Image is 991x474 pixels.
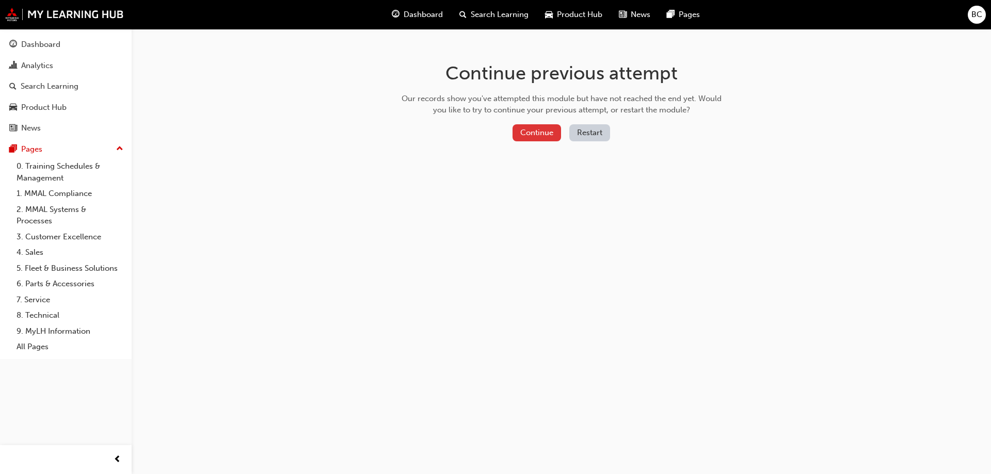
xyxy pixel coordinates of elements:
[12,323,127,339] a: 9. MyLH Information
[971,9,982,21] span: BC
[12,260,127,276] a: 5. Fleet & Business Solutions
[9,40,17,50] span: guage-icon
[392,8,399,21] span: guage-icon
[611,4,659,25] a: news-iconNews
[513,124,561,141] button: Continue
[12,276,127,292] a: 6. Parts & Accessories
[5,8,124,21] img: mmal
[619,8,627,21] span: news-icon
[4,77,127,96] a: Search Learning
[12,158,127,186] a: 0. Training Schedules & Management
[12,339,127,355] a: All Pages
[21,122,41,134] div: News
[679,9,700,21] span: Pages
[459,8,467,21] span: search-icon
[4,140,127,159] button: Pages
[398,62,725,85] h1: Continue previous attempt
[4,35,127,54] a: Dashboard
[114,453,121,466] span: prev-icon
[4,56,127,75] a: Analytics
[667,8,675,21] span: pages-icon
[451,4,537,25] a: search-iconSearch Learning
[537,4,611,25] a: car-iconProduct Hub
[4,98,127,117] a: Product Hub
[9,82,17,91] span: search-icon
[21,102,67,113] div: Product Hub
[398,93,725,116] div: Our records show you've attempted this module but have not reached the end yet. Would you like to...
[9,103,17,112] span: car-icon
[9,145,17,154] span: pages-icon
[383,4,451,25] a: guage-iconDashboard
[21,143,42,155] div: Pages
[21,39,60,51] div: Dashboard
[9,124,17,133] span: news-icon
[557,9,602,21] span: Product Hub
[631,9,650,21] span: News
[12,292,127,308] a: 7. Service
[12,186,127,202] a: 1. MMAL Compliance
[21,60,53,72] div: Analytics
[12,202,127,229] a: 2. MMAL Systems & Processes
[12,307,127,323] a: 8. Technical
[404,9,443,21] span: Dashboard
[968,6,986,24] button: BC
[4,119,127,138] a: News
[4,33,127,140] button: DashboardAnalyticsSearch LearningProduct HubNews
[12,229,127,245] a: 3. Customer Excellence
[9,61,17,71] span: chart-icon
[471,9,529,21] span: Search Learning
[545,8,553,21] span: car-icon
[21,80,78,92] div: Search Learning
[116,142,123,156] span: up-icon
[12,244,127,260] a: 4. Sales
[659,4,708,25] a: pages-iconPages
[569,124,610,141] button: Restart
